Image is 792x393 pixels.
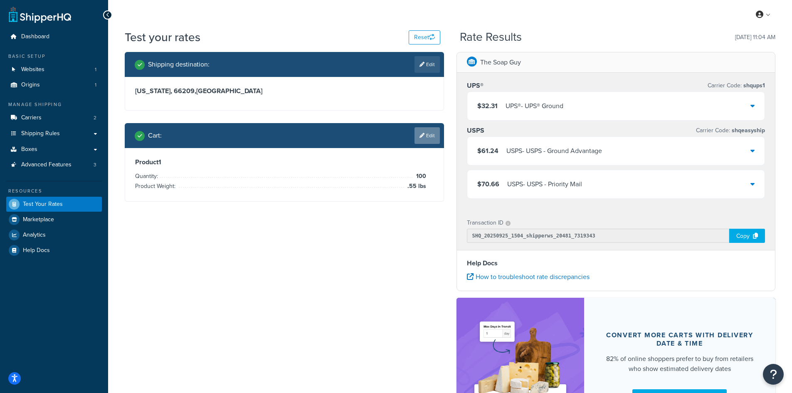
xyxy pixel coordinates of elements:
div: UPS® - UPS® Ground [506,100,563,112]
span: 1 [95,82,96,89]
div: Basic Setup [6,53,102,60]
span: Shipping Rules [21,130,60,137]
span: Help Docs [23,247,50,254]
a: Test Your Rates [6,197,102,212]
h4: Help Docs [467,258,765,268]
a: Edit [415,127,440,144]
div: 82% of online shoppers prefer to buy from retailers who show estimated delivery dates [604,354,756,374]
a: Advanced Features3 [6,157,102,173]
span: Dashboard [21,33,49,40]
a: How to troubleshoot rate discrepancies [467,272,590,282]
a: Carriers2 [6,110,102,126]
span: Marketplace [23,216,54,223]
span: Product Weight: [135,182,178,190]
a: Analytics [6,227,102,242]
span: Boxes [21,146,37,153]
span: .55 lbs [405,181,426,191]
span: Test Your Rates [23,201,63,208]
p: Carrier Code: [708,80,765,91]
div: Resources [6,188,102,195]
li: Origins [6,77,102,93]
h3: Product 1 [135,158,434,166]
li: Websites [6,62,102,77]
h3: USPS [467,126,484,135]
a: Dashboard [6,29,102,44]
span: Quantity: [135,172,160,180]
button: Open Resource Center [763,364,784,385]
li: Advanced Features [6,157,102,173]
span: Origins [21,82,40,89]
p: [DATE] 11:04 AM [735,32,775,43]
a: Edit [415,56,440,73]
span: $70.66 [477,179,499,189]
a: Shipping Rules [6,126,102,141]
h2: Rate Results [460,31,522,44]
h3: [US_STATE], 66209 , [GEOGRAPHIC_DATA] [135,87,434,95]
p: The Soap Guy [480,57,521,68]
p: Transaction ID [467,217,503,229]
div: USPS - USPS - Priority Mail [507,178,582,190]
div: USPS - USPS - Ground Advantage [506,145,602,157]
span: Advanced Features [21,161,72,168]
span: 2 [94,114,96,121]
span: shqups1 [742,81,765,90]
span: 1 [95,66,96,73]
li: Carriers [6,110,102,126]
span: Analytics [23,232,46,239]
div: Manage Shipping [6,101,102,108]
button: Reset [409,30,440,44]
span: shqeasyship [730,126,765,135]
span: $61.24 [477,146,498,156]
a: Boxes [6,142,102,157]
span: 100 [414,171,426,181]
h3: UPS® [467,82,484,90]
h1: Test your rates [125,29,200,45]
a: Marketplace [6,212,102,227]
span: Websites [21,66,44,73]
p: Carrier Code: [696,125,765,136]
h2: Cart : [148,132,162,139]
a: Websites1 [6,62,102,77]
span: Carriers [21,114,42,121]
span: $32.31 [477,101,498,111]
a: Origins1 [6,77,102,93]
div: Convert more carts with delivery date & time [604,331,756,348]
h2: Shipping destination : [148,61,210,68]
a: Help Docs [6,243,102,258]
div: Copy [729,229,765,243]
span: 3 [94,161,96,168]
